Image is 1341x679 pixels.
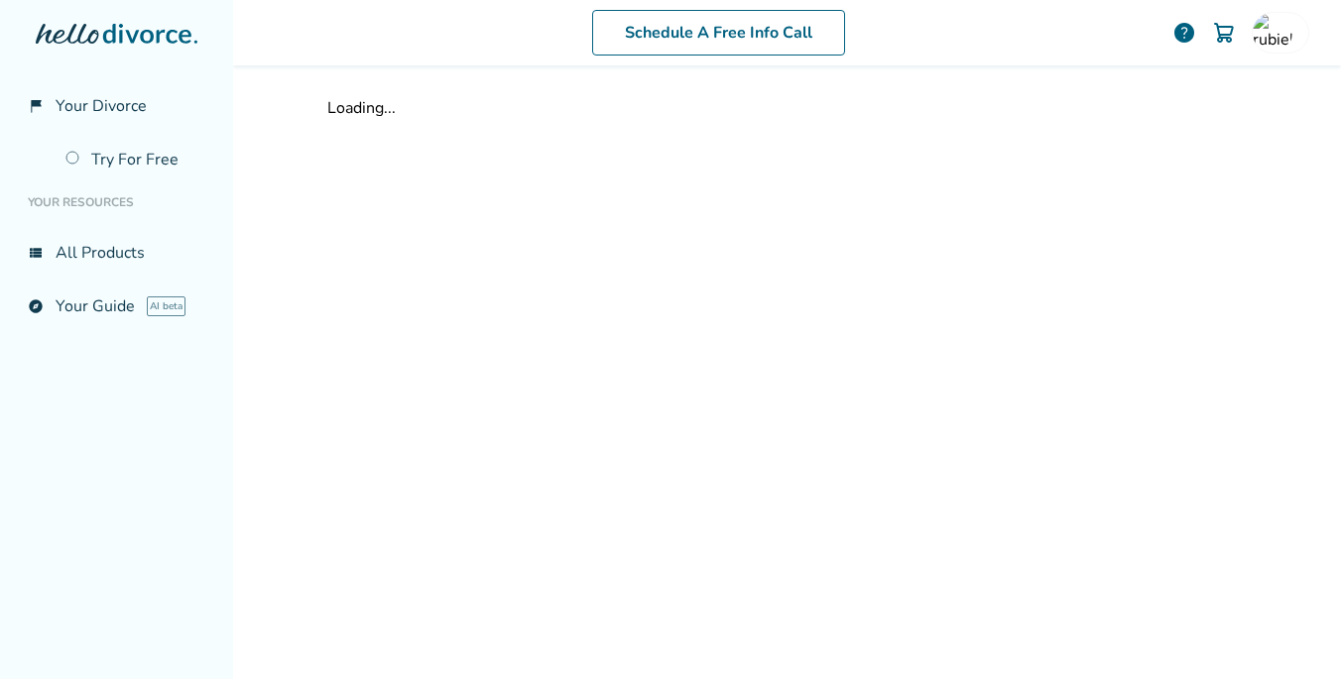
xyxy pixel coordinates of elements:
[28,298,44,314] span: explore
[1212,21,1236,45] img: Cart
[54,137,217,182] a: Try For Free
[16,283,217,329] a: exploreYour GuideAI beta
[16,230,217,276] a: view_listAll Products
[16,182,217,222] li: Your Resources
[1172,21,1196,45] a: help
[592,10,845,56] a: Schedule A Free Info Call
[16,83,217,129] a: flag_2Your Divorce
[327,97,1248,119] div: Loading...
[28,245,44,261] span: view_list
[56,95,147,117] span: Your Divorce
[28,98,44,114] span: flag_2
[1253,13,1292,53] img: rubiebegonia@gmail.com
[147,296,185,316] span: AI beta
